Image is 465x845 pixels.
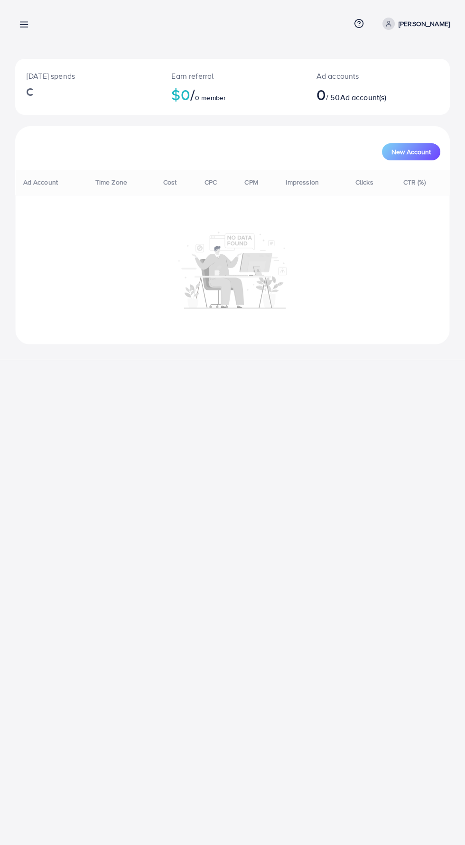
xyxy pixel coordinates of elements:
h2: / 50 [316,85,402,103]
span: / [190,84,195,105]
button: New Account [382,143,440,160]
span: 0 [316,84,326,105]
a: [PERSON_NAME] [379,18,450,30]
span: New Account [391,149,431,155]
p: [DATE] spends [27,70,149,82]
p: Ad accounts [316,70,402,82]
p: Earn referral [171,70,293,82]
span: Ad account(s) [340,92,386,102]
span: 0 member [195,93,226,102]
h2: $0 [171,85,293,103]
p: [PERSON_NAME] [399,18,450,29]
